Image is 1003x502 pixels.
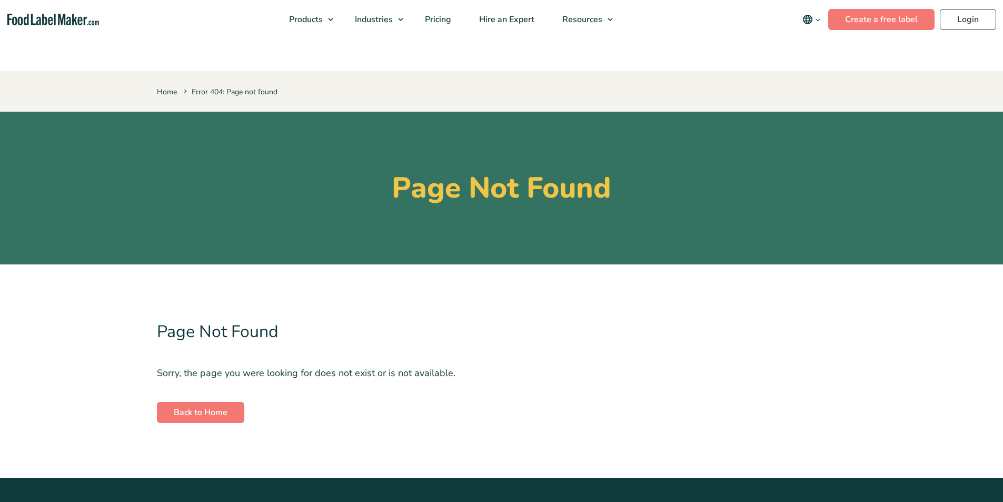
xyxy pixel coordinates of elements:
a: Create a free label [828,9,935,30]
span: Pricing [422,14,452,25]
h1: Page Not Found [157,171,847,205]
span: Resources [559,14,603,25]
a: Home [157,87,177,97]
p: Sorry, the page you were looking for does not exist or is not available. [157,366,847,381]
span: Products [286,14,324,25]
span: Error 404: Page not found [182,87,277,97]
h2: Page Not Found [157,307,847,357]
span: Industries [352,14,394,25]
span: Hire an Expert [476,14,535,25]
a: Login [940,9,996,30]
a: Back to Home [157,402,244,423]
